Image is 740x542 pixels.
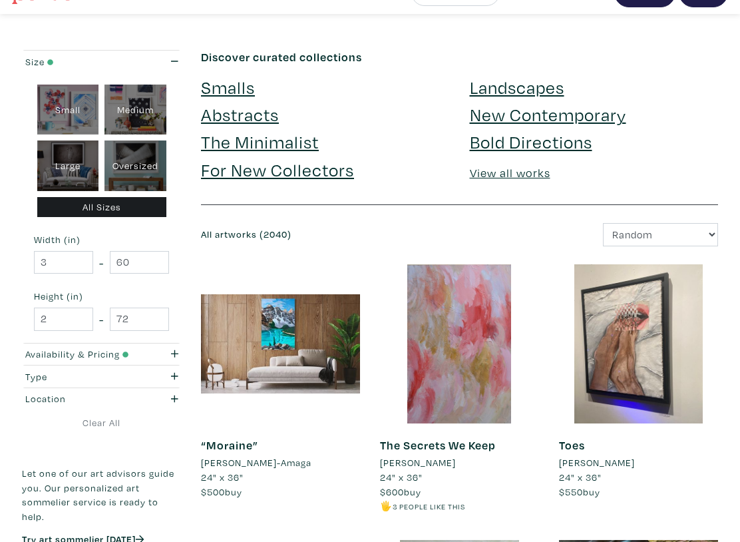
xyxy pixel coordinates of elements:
[470,103,626,127] a: New Contemporary
[99,311,104,329] span: -
[201,486,225,499] span: $500
[201,486,242,499] span: buy
[380,499,539,514] li: 🖐️
[34,236,169,245] small: Width (in)
[201,131,319,154] a: The Minimalist
[201,230,450,241] h6: All artworks (2040)
[201,51,718,65] h6: Discover curated collections
[559,456,718,471] a: [PERSON_NAME]
[37,85,99,136] div: Small
[22,467,181,524] p: Let one of our art advisors guide you. Our personalized art sommelier service is ready to help.
[380,438,496,453] a: The Secrets We Keep
[201,471,244,484] span: 24" x 36"
[559,471,602,484] span: 24" x 36"
[25,348,135,362] div: Availability & Pricing
[201,76,255,99] a: Smalls
[22,389,181,411] button: Location
[393,502,465,512] small: 3 people like this
[201,158,354,182] a: For New Collectors
[380,456,539,471] a: [PERSON_NAME]
[22,366,181,388] button: Type
[37,198,166,218] div: All Sizes
[201,456,311,471] li: [PERSON_NAME]-Amaga
[201,456,360,471] a: [PERSON_NAME]-Amaga
[34,292,169,302] small: Height (in)
[25,55,135,70] div: Size
[201,103,279,127] a: Abstracts
[470,76,564,99] a: Landscapes
[470,131,592,154] a: Bold Directions
[22,344,181,366] button: Availability & Pricing
[104,141,166,192] div: Oversized
[25,370,135,385] div: Type
[559,486,600,499] span: buy
[201,438,258,453] a: “Moraine”
[22,51,181,73] button: Size
[37,141,99,192] div: Large
[559,438,585,453] a: Toes
[559,486,583,499] span: $550
[22,416,181,431] a: Clear All
[99,254,104,272] span: -
[559,456,635,471] li: [PERSON_NAME]
[104,85,166,136] div: Medium
[380,456,456,471] li: [PERSON_NAME]
[470,166,550,181] a: View all works
[25,392,135,407] div: Location
[380,471,423,484] span: 24" x 36"
[380,486,404,499] span: $600
[380,486,421,499] span: buy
